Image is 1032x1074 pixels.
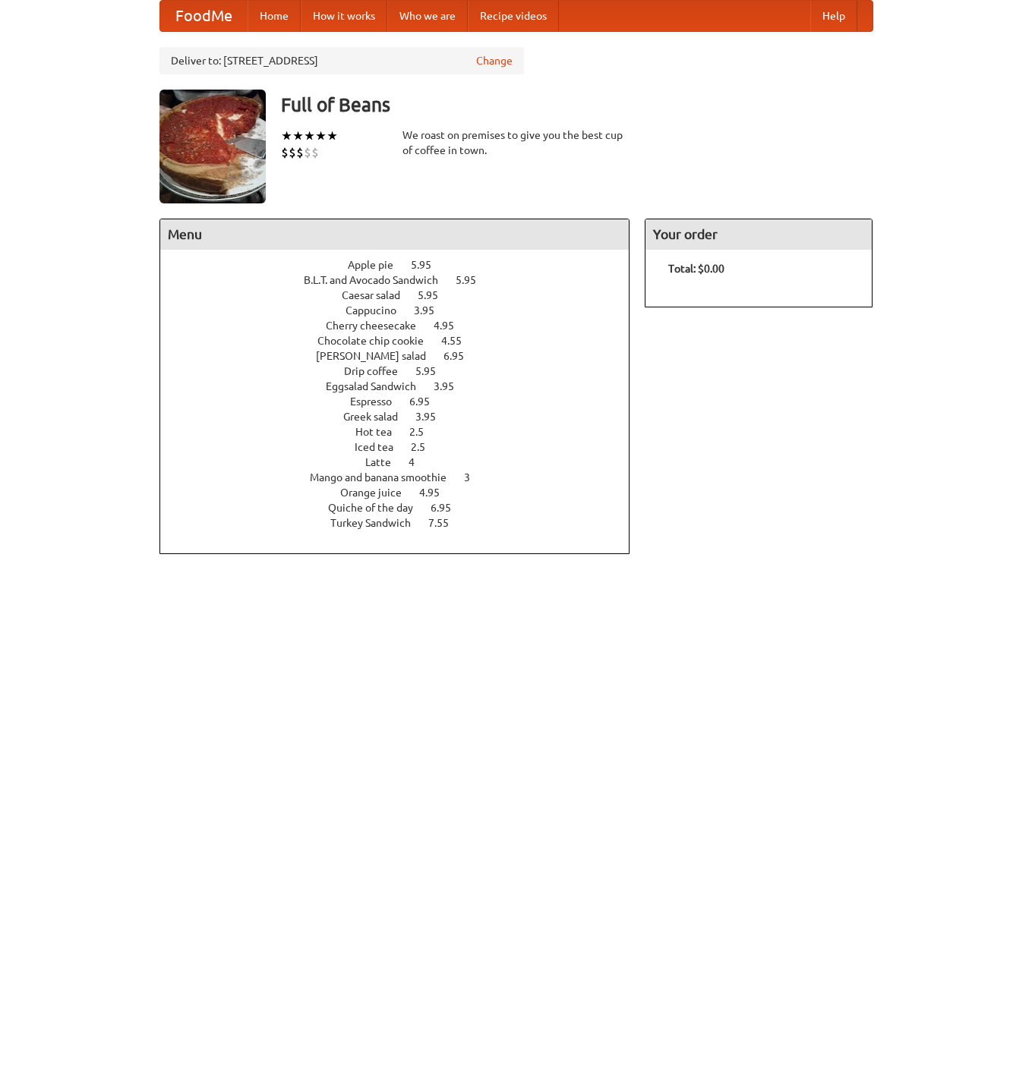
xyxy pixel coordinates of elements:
a: Cappucino 3.95 [346,304,462,317]
span: 2.5 [409,426,439,438]
a: Espresso 6.95 [350,395,458,408]
span: Quiche of the day [328,502,428,514]
li: ★ [304,128,315,144]
a: Who we are [387,1,468,31]
a: How it works [301,1,387,31]
h4: Your order [645,219,872,250]
a: Latte 4 [365,456,443,468]
a: Change [476,53,513,68]
li: ★ [292,128,304,144]
li: $ [281,144,289,161]
span: Orange juice [340,487,417,499]
span: 5.95 [415,365,451,377]
span: Cherry cheesecake [326,320,431,332]
a: Help [810,1,857,31]
a: Quiche of the day 6.95 [328,502,479,514]
a: Home [248,1,301,31]
span: 5.95 [456,274,491,286]
span: 4.95 [419,487,455,499]
span: Apple pie [348,259,409,271]
li: ★ [315,128,327,144]
a: Eggsalad Sandwich 3.95 [326,380,482,392]
span: Caesar salad [342,289,415,301]
a: Greek salad 3.95 [343,411,464,423]
a: B.L.T. and Avocado Sandwich 5.95 [304,274,504,286]
span: [PERSON_NAME] salad [316,350,441,362]
span: 3.95 [414,304,450,317]
span: Hot tea [355,426,407,438]
img: angular.jpg [159,90,266,203]
span: 3 [464,471,485,483]
span: Iced tea [355,441,409,453]
span: Espresso [350,395,407,408]
div: We roast on premises to give you the best cup of coffee in town. [402,128,630,158]
li: ★ [327,128,338,144]
b: Total: $0.00 [668,263,724,275]
a: Mango and banana smoothie 3 [310,471,498,483]
a: Drip coffee 5.95 [344,365,464,377]
li: $ [296,144,304,161]
h3: Full of Beans [281,90,873,120]
li: ★ [281,128,292,144]
span: 3.95 [415,411,451,423]
span: Latte [365,456,406,468]
a: Turkey Sandwich 7.55 [330,517,477,529]
span: Mango and banana smoothie [310,471,462,483]
a: Hot tea 2.5 [355,426,452,438]
span: 3.95 [434,380,469,392]
a: Orange juice 4.95 [340,487,468,499]
span: 6.95 [431,502,466,514]
span: 2.5 [411,441,440,453]
a: Caesar salad 5.95 [342,289,466,301]
h4: Menu [160,219,630,250]
div: Deliver to: [STREET_ADDRESS] [159,47,524,74]
span: 4.95 [434,320,469,332]
span: 4 [409,456,430,468]
span: 6.95 [443,350,479,362]
span: 4.55 [441,335,477,347]
span: Chocolate chip cookie [317,335,439,347]
a: Apple pie 5.95 [348,259,459,271]
a: Chocolate chip cookie 4.55 [317,335,490,347]
a: Iced tea 2.5 [355,441,453,453]
li: $ [289,144,296,161]
li: $ [311,144,319,161]
span: 5.95 [418,289,453,301]
a: [PERSON_NAME] salad 6.95 [316,350,492,362]
a: Recipe videos [468,1,559,31]
span: Greek salad [343,411,413,423]
span: Cappucino [346,304,412,317]
span: 6.95 [409,395,445,408]
a: FoodMe [160,1,248,31]
span: Drip coffee [344,365,413,377]
span: B.L.T. and Avocado Sandwich [304,274,453,286]
li: $ [304,144,311,161]
span: 7.55 [428,517,464,529]
span: 5.95 [411,259,447,271]
a: Cherry cheesecake 4.95 [326,320,482,332]
span: Turkey Sandwich [330,517,426,529]
span: Eggsalad Sandwich [326,380,431,392]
